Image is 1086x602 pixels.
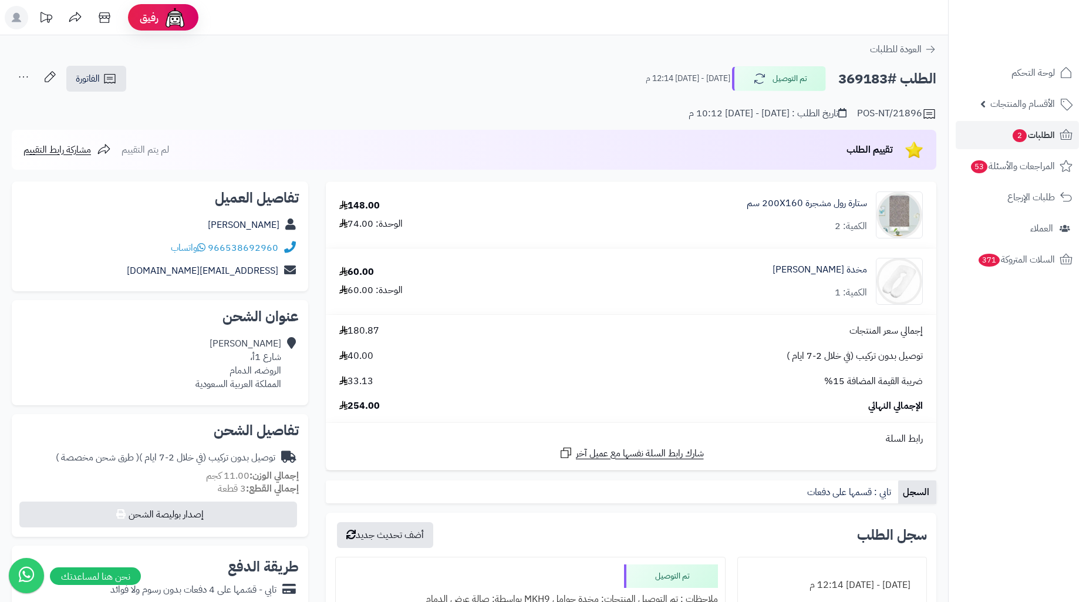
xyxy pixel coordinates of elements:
div: الوحدة: 60.00 [339,284,403,297]
a: العملاء [956,214,1079,243]
span: إجمالي سعر المنتجات [849,324,923,338]
span: 33.13 [339,375,373,388]
span: توصيل بدون تركيب (في خلال 2-7 ايام ) [787,349,923,363]
strong: إجمالي الوزن: [249,469,299,483]
small: 11.00 كجم [206,469,299,483]
a: تحديثات المنصة [31,6,60,32]
small: 3 قطعة [218,482,299,496]
img: logo-2.png [1006,9,1075,33]
span: 40.00 [339,349,373,363]
div: الكمية: 1 [835,286,867,300]
span: رفيق [140,11,158,25]
a: مخدة [PERSON_NAME] [773,263,867,277]
h2: الطلب #369183 [838,67,936,91]
a: الفاتورة [66,66,126,92]
button: أضف تحديث جديد [337,522,433,548]
span: العملاء [1030,220,1053,237]
h2: طريقة الدفع [228,560,299,574]
a: ستارة رول مشجرة 200X160 سم [747,197,867,210]
a: تابي : قسمها على دفعات [802,480,898,504]
span: الأقسام والمنتجات [990,96,1055,112]
span: 180.87 [339,324,379,338]
span: ( طرق شحن مخصصة ) [56,450,139,465]
a: شارك رابط السلة نفسها مع عميل آخر [559,446,704,460]
a: مشاركة رابط التقييم [23,143,111,157]
a: [EMAIL_ADDRESS][DOMAIN_NAME] [127,264,278,278]
span: 254.00 [339,399,380,413]
h2: تفاصيل العميل [21,191,299,205]
span: الفاتورة [76,72,100,86]
h3: سجل الطلب [857,528,927,542]
span: لوحة التحكم [1011,65,1055,81]
h2: تفاصيل الشحن [21,423,299,438]
div: الكمية: 2 [835,220,867,233]
span: مشاركة رابط التقييم [23,143,91,157]
span: 371 [979,254,1000,267]
div: الوحدة: 74.00 [339,217,403,231]
small: [DATE] - [DATE] 12:14 م [646,73,730,85]
div: تابي - قسّمها على 4 دفعات بدون رسوم ولا فوائد [110,583,276,597]
span: لم يتم التقييم [122,143,169,157]
span: شارك رابط السلة نفسها مع عميل آخر [576,447,704,460]
span: 2 [1013,129,1027,142]
strong: إجمالي القطع: [246,482,299,496]
img: ai-face.png [163,6,187,29]
span: العودة للطلبات [870,42,922,56]
div: تاريخ الطلب : [DATE] - [DATE] 10:12 م [689,107,846,120]
div: توصيل بدون تركيب (في خلال 2-7 ايام ) [56,451,275,465]
span: طلبات الإرجاع [1007,189,1055,206]
div: [DATE] - [DATE] 12:14 م [745,574,919,597]
div: POS-NT/21896 [857,107,936,121]
a: طلبات الإرجاع [956,183,1079,211]
a: الطلبات2 [956,121,1079,149]
a: واتساب [171,241,205,255]
a: 966538692960 [208,241,278,255]
a: السلات المتروكة371 [956,245,1079,274]
span: 53 [971,160,987,173]
div: [PERSON_NAME] شارع 1أ، الروضه، الدمام المملكة العربية السعودية [195,337,281,391]
a: السجل [898,480,936,504]
div: 60.00 [339,265,374,279]
button: تم التوصيل [732,66,826,91]
button: إصدار بوليصة الشحن [19,502,297,527]
div: تم التوصيل [624,564,718,588]
img: 1705506808-220214010057220214010062220214010067-90x90.jpg [876,191,922,238]
span: المراجعات والأسئلة [970,158,1055,174]
span: الطلبات [1011,127,1055,143]
a: المراجعات والأسئلة53 [956,152,1079,180]
div: 148.00 [339,199,380,213]
span: ضريبة القيمة المضافة 15% [824,375,923,388]
div: رابط السلة [330,432,932,446]
img: 1728486934-220106010208-90x90.jpg [876,258,922,305]
span: الإجمالي النهائي [868,399,923,413]
a: لوحة التحكم [956,59,1079,87]
a: العودة للطلبات [870,42,936,56]
a: [PERSON_NAME] [208,218,279,232]
h2: عنوان الشحن [21,310,299,324]
span: تقييم الطلب [846,143,893,157]
span: السلات المتروكة [977,251,1055,268]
